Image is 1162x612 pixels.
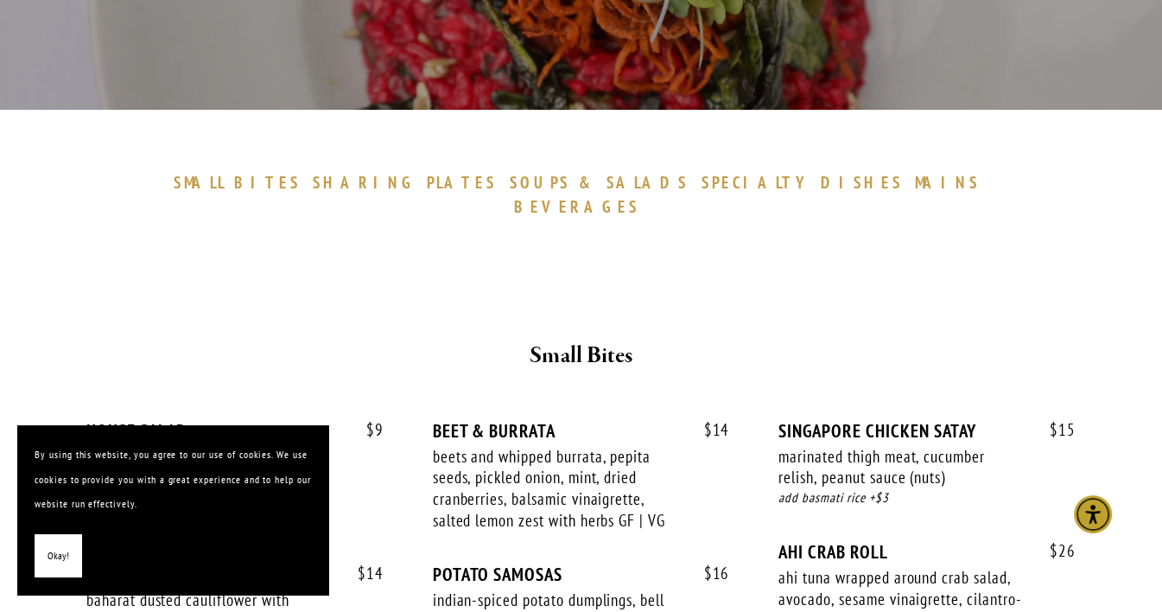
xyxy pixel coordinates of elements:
span: 9 [349,420,384,440]
section: Cookie banner [17,425,328,595]
div: HOUSE SALAD [86,420,384,442]
a: SOUPS&SALADS [510,172,697,193]
div: beets and whipped burrata, pepita seeds, pickled onion, mint, dried cranberries, balsamic vinaigr... [433,446,681,532]
span: 14 [686,420,729,440]
span: Okay! [48,544,69,569]
div: add basmati rice +$3 [778,488,1076,508]
span: $ [358,563,366,583]
span: MAINS [915,172,980,193]
span: BEVERAGES [514,196,640,217]
span: DISHES [821,172,903,193]
span: BITES [234,172,301,193]
button: Okay! [35,534,82,578]
a: SPECIALTYDISHES [702,172,911,193]
a: SHARINGPLATES [313,172,505,193]
div: SINGAPORE CHICKEN SATAY [778,420,1076,442]
span: $ [1050,419,1058,440]
span: 26 [1032,541,1076,561]
span: 16 [686,564,729,583]
span: SOUPS [510,172,570,193]
span: 14 [340,564,384,583]
span: PLATES [427,172,497,193]
a: MAINS [915,172,988,193]
div: POTATO SAMOSAS [433,564,730,585]
span: SALADS [606,172,689,193]
span: $ [703,563,712,583]
a: BEVERAGES [514,196,649,217]
span: SHARING [313,172,418,193]
span: $ [366,419,375,440]
div: Accessibility Menu [1074,495,1112,533]
span: $ [703,419,712,440]
div: marinated thigh meat, cucumber relish, peanut sauce (nuts) [778,446,1026,488]
div: BEET & BURRATA [433,420,730,442]
span: $ [1050,540,1058,561]
p: By using this website, you agree to our use of cookies. We use cookies to provide you with a grea... [35,443,311,517]
a: SMALLBITES [174,172,309,193]
div: AHI CRAB ROLL [778,541,1076,563]
span: SMALL [174,172,225,193]
span: & [578,172,597,193]
strong: Small Bites [530,341,632,371]
span: SPECIALTY [702,172,812,193]
span: 15 [1032,420,1076,440]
